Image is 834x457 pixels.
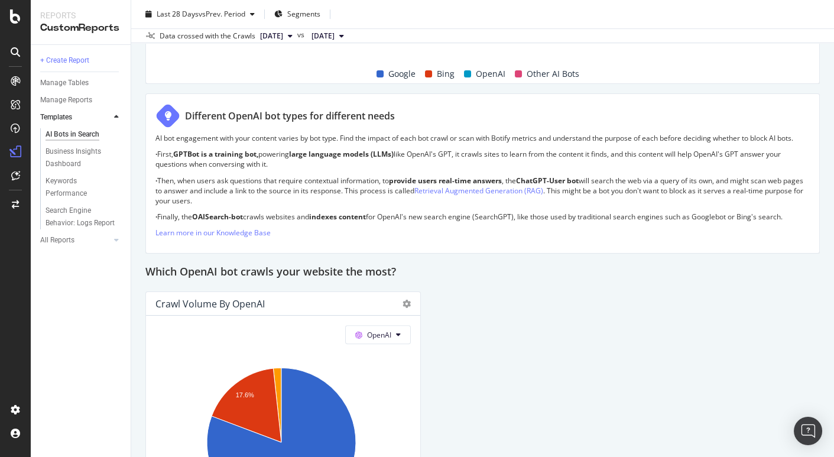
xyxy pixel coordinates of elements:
h2: Which OpenAI bot crawls your website the most? [145,263,396,282]
a: Manage Reports [40,94,122,106]
span: Bing [437,67,455,81]
div: Data crossed with the Crawls [160,31,255,41]
div: Reports [40,9,121,21]
a: + Create Report [40,54,122,67]
div: Manage Reports [40,94,92,106]
div: Which OpenAI bot crawls your website the most? [145,263,820,282]
span: 2025 Aug. 20th [311,31,335,41]
button: Segments [270,5,325,24]
strong: GPTBot is a training bot, [173,149,258,159]
a: Retrieval Augmented Generation (RAG) [414,186,543,196]
p: Then, when users ask questions that require contextual information, to , the will search the web ... [155,176,810,206]
a: AI Bots in Search [46,128,122,141]
p: First, powering like OpenAI's GPT, it crawls sites to learn from the content it finds, and this c... [155,149,810,169]
div: Keywords Performance [46,175,112,200]
div: + Create Report [40,54,89,67]
strong: ChatGPT-User bot [516,176,579,186]
button: Last 28 DaysvsPrev. Period [141,5,259,24]
div: AI Bots in Search [46,128,99,141]
span: OpenAI [367,330,391,340]
a: Business Insights Dashboard [46,145,122,170]
div: Crawl Volume by OpenAI [155,298,265,310]
div: All Reports [40,234,74,247]
strong: · [155,176,157,186]
div: Open Intercom Messenger [794,417,822,445]
strong: indexes content [309,212,366,222]
p: AI bot engagement with your content varies by bot type. Find the impact of each bot crawl or scan... [155,133,810,143]
a: Manage Tables [40,77,122,89]
a: All Reports [40,234,111,247]
div: Business Insights Dashboard [46,145,113,170]
div: CustomReports [40,21,121,35]
strong: OAISearch-bot [192,212,243,222]
div: Different OpenAI bot types for different needsAI bot engagement with your content varies by bot t... [145,93,820,254]
button: [DATE] [307,29,349,43]
span: Google [388,67,416,81]
span: vs Prev. Period [199,9,245,19]
div: Different OpenAI bot types for different needs [185,109,395,123]
strong: provide users real-time answers [389,176,502,186]
strong: · [155,149,157,159]
span: OpenAI [476,67,505,81]
strong: · [155,212,157,222]
strong: large language models (LLMs) [289,149,394,159]
button: [DATE] [255,29,297,43]
p: Finally, the crawls websites and for OpenAI's new search engine (SearchGPT), like those used by t... [155,212,810,222]
span: vs [297,30,307,40]
a: Templates [40,111,111,124]
span: 2025 Sep. 17th [260,31,283,41]
div: Manage Tables [40,77,89,89]
div: Templates [40,111,72,124]
a: Learn more in our Knowledge Base [155,228,271,238]
div: Search Engine Behavior: Logs Report [46,205,115,229]
button: OpenAI [345,325,411,344]
span: Last 28 Days [157,9,199,19]
a: Search Engine Behavior: Logs Report [46,205,122,229]
a: Keywords Performance [46,175,122,200]
text: 17.6% [236,392,254,399]
span: Segments [287,9,320,19]
span: Other AI Bots [527,67,579,81]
